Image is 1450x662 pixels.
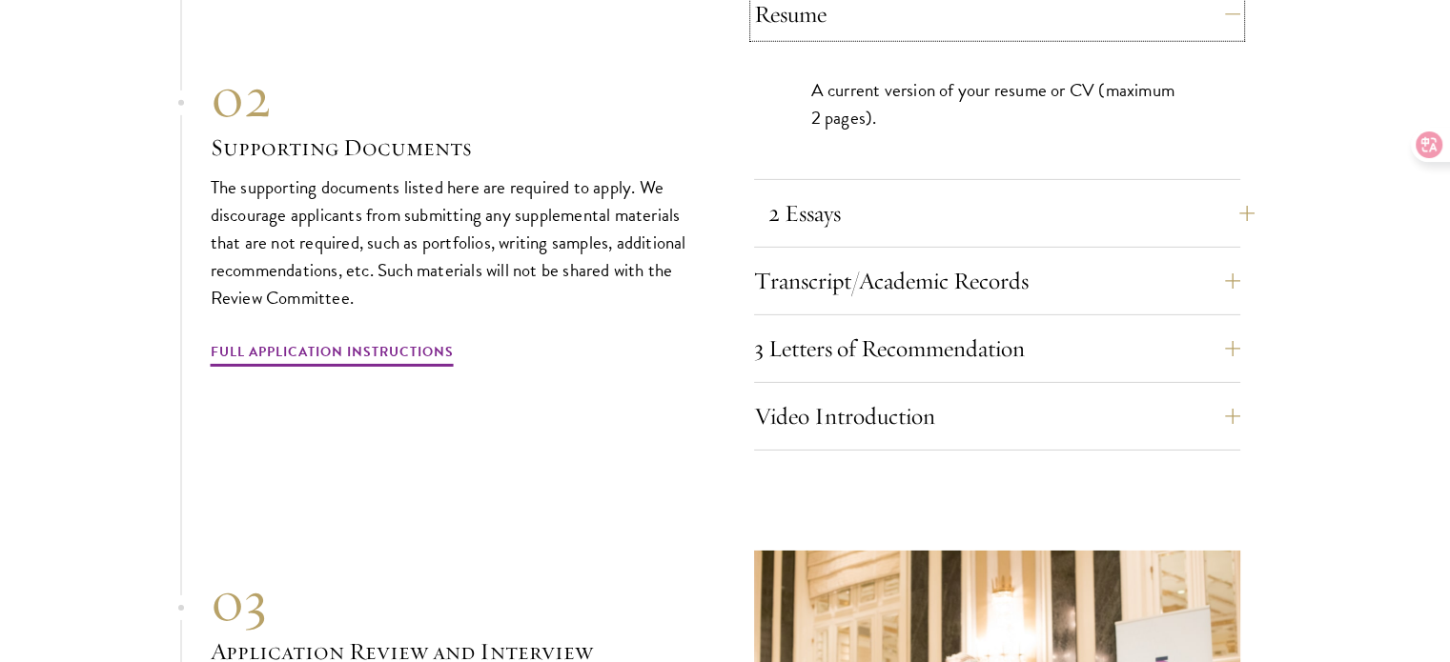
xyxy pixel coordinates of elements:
[211,173,697,311] p: The supporting documents listed here are required to apply. We discourage applicants from submitt...
[211,340,454,370] a: Full Application Instructions
[211,63,697,131] div: 02
[754,326,1240,371] button: 3 Letters of Recommendation
[211,131,697,164] h3: Supporting Documents
[754,258,1240,304] button: Transcript/Academic Records
[811,76,1183,131] p: A current version of your resume or CV (maximum 2 pages).
[211,567,697,635] div: 03
[768,191,1255,236] button: 2 Essays
[754,393,1240,439] button: Video Introduction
